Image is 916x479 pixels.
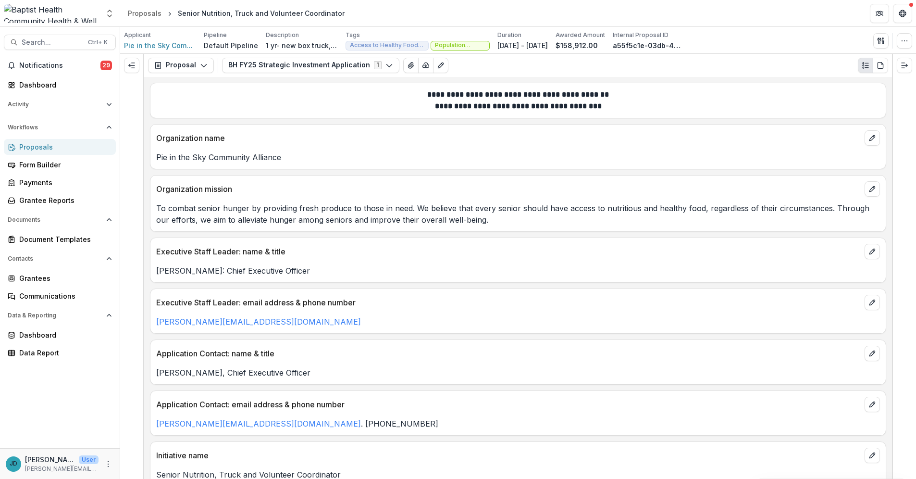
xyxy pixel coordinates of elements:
a: Pie in the Sky Community Alliance [124,40,196,50]
span: Notifications [19,62,100,70]
a: Grantee Reports [4,192,116,208]
div: Grantee Reports [19,195,108,205]
p: Pie in the Sky Community Alliance [156,151,880,163]
span: Population Served-Seniors [435,42,485,49]
p: 1 yr- new box truck, fresh produce, shelf-stable food and PT vol coord compensation (new position) [266,40,338,50]
a: Proposals [124,6,165,20]
button: edit [865,295,880,310]
p: Description [266,31,299,39]
p: [PERSON_NAME], Chief Executive Officer [156,367,880,378]
button: PDF view [873,58,888,73]
p: Tags [346,31,360,39]
p: [DATE] - [DATE] [497,40,548,50]
nav: breadcrumb [124,6,348,20]
button: edit [865,346,880,361]
button: Notifications29 [4,58,116,73]
div: Document Templates [19,234,108,244]
a: [PERSON_NAME][EMAIL_ADDRESS][DOMAIN_NAME] [156,419,361,429]
p: To combat senior hunger by providing fresh produce to those in need. We believe that every senior... [156,202,880,226]
span: Access to Healthy Food & Food Security [350,42,424,49]
p: Duration [497,31,521,39]
a: Form Builder [4,157,116,173]
a: Communications [4,288,116,304]
button: Open Activity [4,97,116,112]
p: a55f5c1e-03db-4643-8486-62698023a427 [613,40,685,50]
button: Open Data & Reporting [4,308,116,323]
p: Internal Proposal ID [613,31,668,39]
button: Plaintext view [858,58,873,73]
span: Documents [8,216,102,223]
button: View Attached Files [403,58,419,73]
a: Dashboard [4,77,116,93]
a: Data Report [4,345,116,361]
button: Open entity switcher [103,4,116,23]
button: edit [865,181,880,197]
p: Initiative name [156,450,861,461]
button: More [102,458,114,470]
p: Applicant [124,31,151,39]
span: Data & Reporting [8,312,102,319]
span: Activity [8,101,102,108]
button: edit [865,448,880,463]
img: Baptist Health Community Health & Well Being logo [4,4,99,23]
span: Workflows [8,124,102,131]
div: Payments [19,177,108,188]
a: Proposals [4,139,116,155]
p: Awarded Amount [556,31,605,39]
a: Grantees [4,270,116,286]
div: Proposals [19,142,108,152]
button: edit [865,397,880,412]
button: Open Contacts [4,251,116,266]
p: Default Pipeline [204,40,258,50]
button: Open Documents [4,212,116,227]
div: Grantees [19,273,108,283]
a: [PERSON_NAME][EMAIL_ADDRESS][DOMAIN_NAME] [156,317,361,327]
p: [PERSON_NAME][EMAIL_ADDRESS][PERSON_NAME][DOMAIN_NAME] [25,465,99,473]
button: BH FY25 Strategic Investment Application1 [222,58,399,73]
div: Ctrl + K [86,37,110,48]
button: edit [865,244,880,259]
button: Search... [4,35,116,50]
a: Dashboard [4,327,116,343]
div: Senior Nutrition, Truck and Volunteer Coordinator [178,8,345,18]
p: User [79,455,99,464]
button: Expand right [897,58,912,73]
p: Organization mission [156,183,861,195]
button: Expand left [124,58,139,73]
p: Organization name [156,132,861,144]
button: Proposal [148,58,214,73]
p: Executive Staff Leader: email address & phone number [156,297,861,308]
p: [PERSON_NAME]: Chief Executive Officer [156,265,880,277]
div: Dashboard [19,330,108,340]
p: [PERSON_NAME] [25,454,75,465]
span: Contacts [8,255,102,262]
a: Payments [4,175,116,190]
div: Dashboard [19,80,108,90]
a: Document Templates [4,231,116,247]
button: Open Workflows [4,120,116,135]
button: edit [865,130,880,146]
p: Pipeline [204,31,227,39]
span: 29 [100,61,112,70]
button: Edit as form [433,58,448,73]
div: Data Report [19,348,108,358]
div: Proposals [128,8,161,18]
button: Get Help [893,4,912,23]
div: Form Builder [19,160,108,170]
p: $158,912.00 [556,40,598,50]
span: Search... [22,38,82,47]
p: Application Contact: name & title [156,348,861,359]
div: Jennifer Donahoo [10,461,17,467]
p: Application Contact: email address & phone number [156,399,861,410]
p: . [PHONE_NUMBER] [156,418,880,429]
p: Executive Staff Leader: name & title [156,246,861,257]
div: Communications [19,291,108,301]
button: Partners [870,4,889,23]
